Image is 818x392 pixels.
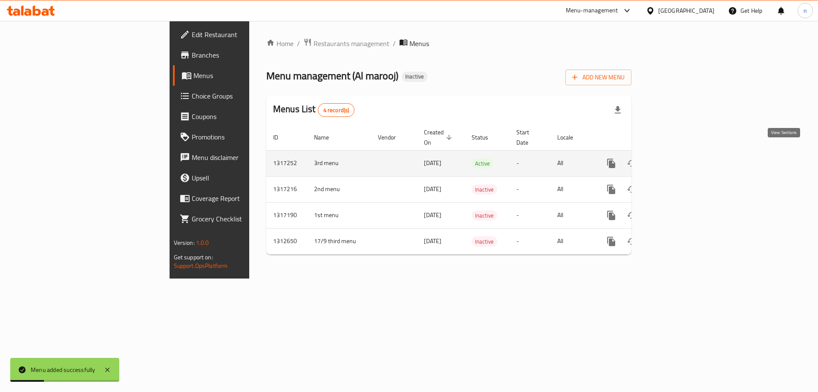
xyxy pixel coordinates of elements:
[266,125,690,255] table: enhanced table
[550,150,594,176] td: All
[314,38,389,49] span: Restaurants management
[173,209,306,229] a: Grocery Checklist
[192,214,300,224] span: Grocery Checklist
[804,6,807,15] span: n
[472,185,497,195] span: Inactive
[402,73,427,80] span: Inactive
[572,72,625,83] span: Add New Menu
[173,65,306,86] a: Menus
[173,168,306,188] a: Upsell
[192,132,300,142] span: Promotions
[472,132,499,142] span: Status
[424,157,441,168] span: [DATE]
[174,252,213,263] span: Get support on:
[622,205,642,226] button: Change Status
[424,209,441,221] span: [DATE]
[173,24,306,45] a: Edit Restaurant
[273,132,289,142] span: ID
[393,38,396,49] li: /
[196,237,209,248] span: 1.0.0
[307,150,371,176] td: 3rd menu
[173,106,306,127] a: Coupons
[424,235,441,247] span: [DATE]
[266,66,398,85] span: Menu management ( Al marooj )
[192,111,300,122] span: Coupons
[318,106,354,114] span: 4 record(s)
[303,38,389,49] a: Restaurants management
[622,153,642,174] button: Change Status
[173,188,306,209] a: Coverage Report
[307,176,371,202] td: 2nd menu
[472,210,497,221] div: Inactive
[601,231,622,252] button: more
[601,205,622,226] button: more
[307,228,371,254] td: 17/9 third menu
[472,184,497,195] div: Inactive
[318,103,355,117] div: Total records count
[192,91,300,101] span: Choice Groups
[314,132,340,142] span: Name
[174,237,195,248] span: Version:
[192,152,300,163] span: Menu disclaimer
[192,50,300,60] span: Branches
[557,132,584,142] span: Locale
[565,70,631,85] button: Add New Menu
[472,158,493,168] div: Active
[266,38,631,49] nav: breadcrumb
[424,183,441,195] span: [DATE]
[174,260,228,271] a: Support.OpsPlatform
[516,127,540,148] span: Start Date
[566,6,618,16] div: Menu-management
[510,228,550,254] td: -
[510,150,550,176] td: -
[402,72,427,82] div: Inactive
[409,38,429,49] span: Menus
[472,159,493,168] span: Active
[192,193,300,203] span: Coverage Report
[510,202,550,228] td: -
[173,45,306,65] a: Branches
[472,237,497,247] span: Inactive
[601,153,622,174] button: more
[31,365,95,375] div: Menu added successfully
[550,176,594,202] td: All
[378,132,407,142] span: Vendor
[510,176,550,202] td: -
[173,86,306,106] a: Choice Groups
[658,6,714,15] div: [GEOGRAPHIC_DATA]
[550,228,594,254] td: All
[550,202,594,228] td: All
[594,125,690,151] th: Actions
[307,202,371,228] td: 1st menu
[608,100,628,120] div: Export file
[424,127,455,148] span: Created On
[601,179,622,200] button: more
[192,29,300,40] span: Edit Restaurant
[173,127,306,147] a: Promotions
[622,231,642,252] button: Change Status
[273,103,354,117] h2: Menus List
[472,236,497,247] div: Inactive
[192,173,300,183] span: Upsell
[193,70,300,81] span: Menus
[472,211,497,221] span: Inactive
[173,147,306,168] a: Menu disclaimer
